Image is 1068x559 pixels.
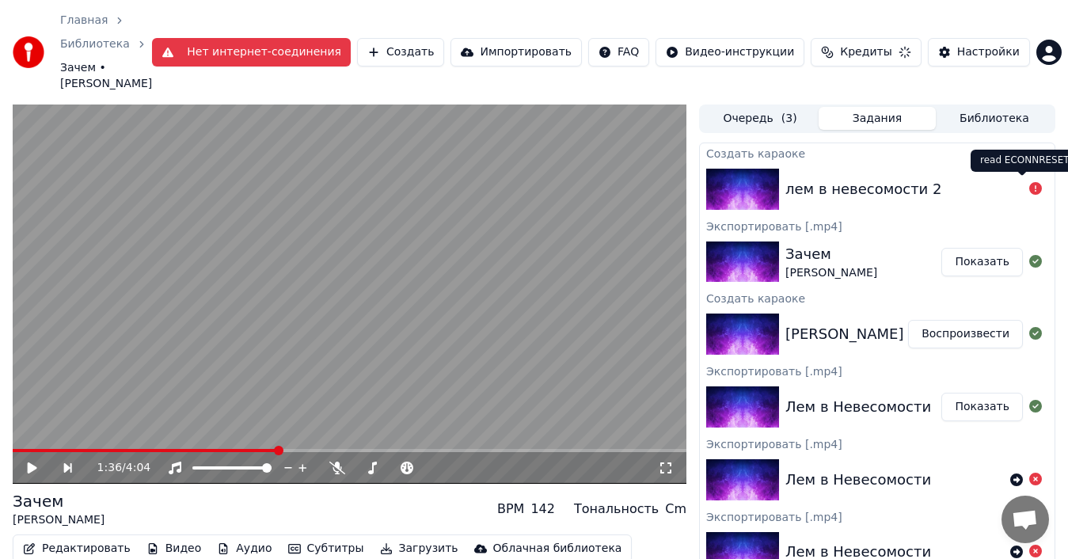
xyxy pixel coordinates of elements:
[1001,496,1049,543] div: Открытый чат
[60,36,130,52] a: Библиотека
[785,323,952,345] div: [PERSON_NAME] зачем
[497,500,524,519] div: BPM
[785,396,931,418] div: Лем в Невесомости
[152,38,351,67] button: Нет интернет-соединения
[700,434,1055,453] div: Экспортировать [.mp4]
[700,216,1055,235] div: Экспортировать [.mp4]
[588,38,649,67] button: FAQ
[574,500,659,519] div: Тональность
[126,460,150,476] span: 4:04
[941,248,1023,276] button: Показать
[13,490,105,512] div: Зачем
[700,507,1055,526] div: Экспортировать [.mp4]
[700,361,1055,380] div: Экспортировать [.mp4]
[665,500,686,519] div: Cm
[60,13,152,92] nav: breadcrumb
[13,512,105,528] div: [PERSON_NAME]
[13,36,44,68] img: youka
[785,243,877,265] div: Зачем
[450,38,582,67] button: Импортировать
[700,143,1055,162] div: Создать караоке
[357,38,444,67] button: Создать
[785,469,931,491] div: Лем в Невесомости
[530,500,555,519] div: 142
[493,541,622,557] div: Облачная библиотека
[811,38,921,67] button: Кредиты
[785,178,942,200] div: лем в невесомости 2
[957,44,1020,60] div: Настройки
[819,107,936,130] button: Задания
[781,111,797,127] span: ( 3 )
[908,320,1023,348] button: Воспроизвести
[97,460,135,476] div: /
[936,107,1053,130] button: Библиотека
[60,60,152,92] span: Зачем • [PERSON_NAME]
[785,265,877,281] div: [PERSON_NAME]
[656,38,804,67] button: Видео-инструкции
[97,460,122,476] span: 1:36
[60,13,108,29] a: Главная
[701,107,819,130] button: Очередь
[928,38,1030,67] button: Настройки
[941,393,1023,421] button: Показать
[700,288,1055,307] div: Создать караоке
[840,44,891,60] span: Кредиты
